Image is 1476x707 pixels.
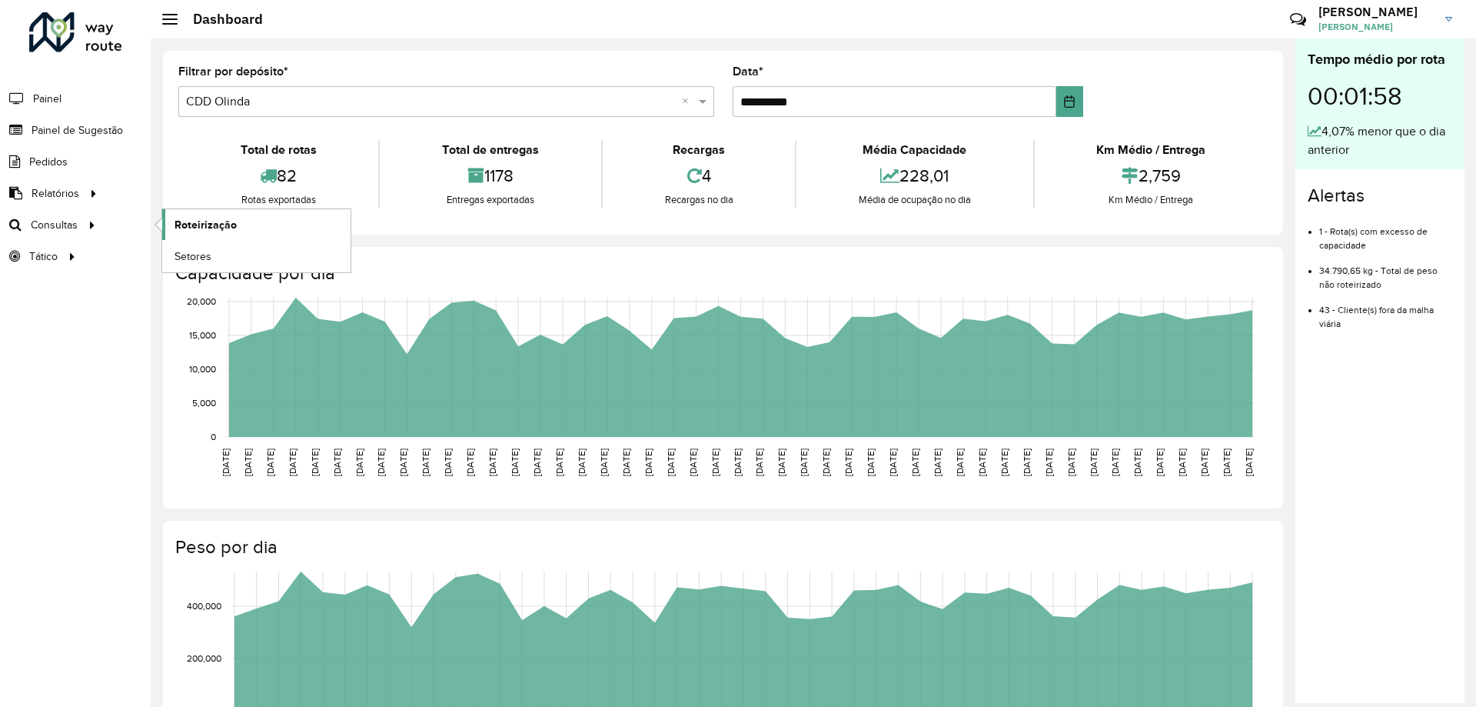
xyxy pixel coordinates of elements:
[1318,20,1434,34] span: [PERSON_NAME]
[465,449,475,476] text: [DATE]
[607,192,791,208] div: Recargas no dia
[910,449,920,476] text: [DATE]
[32,122,123,138] span: Painel de Sugestão
[554,449,564,476] text: [DATE]
[688,449,698,476] text: [DATE]
[384,141,597,159] div: Total de entregas
[799,449,809,476] text: [DATE]
[187,601,221,611] text: 400,000
[1308,122,1452,159] div: 4,07% menor que o dia anterior
[607,141,791,159] div: Recargas
[1308,185,1452,207] h4: Alertas
[510,449,520,476] text: [DATE]
[607,159,791,192] div: 4
[221,449,231,476] text: [DATE]
[1222,449,1232,476] text: [DATE]
[866,449,876,476] text: [DATE]
[376,449,386,476] text: [DATE]
[1155,449,1165,476] text: [DATE]
[1044,449,1054,476] text: [DATE]
[175,217,237,233] span: Roteirização
[1089,449,1099,476] text: [DATE]
[189,364,216,374] text: 10,000
[354,449,364,476] text: [DATE]
[182,141,374,159] div: Total de rotas
[999,449,1009,476] text: [DATE]
[888,449,898,476] text: [DATE]
[1132,449,1142,476] text: [DATE]
[1318,5,1434,19] h3: [PERSON_NAME]
[33,91,61,107] span: Painel
[29,248,58,265] span: Tático
[932,449,942,476] text: [DATE]
[577,449,587,476] text: [DATE]
[532,449,542,476] text: [DATE]
[175,248,211,265] span: Setores
[1177,449,1187,476] text: [DATE]
[1319,252,1452,292] li: 34.790,65 kg - Total de peso não roteirizado
[178,62,288,81] label: Filtrar por depósito
[189,330,216,340] text: 15,000
[182,192,374,208] div: Rotas exportadas
[1282,3,1315,36] a: Contato Rápido
[1308,49,1452,70] div: Tempo médio por rota
[187,296,216,306] text: 20,000
[710,449,720,476] text: [DATE]
[421,449,430,476] text: [DATE]
[682,92,695,111] span: Clear all
[162,241,351,272] a: Setores
[192,398,216,408] text: 5,000
[599,449,609,476] text: [DATE]
[175,262,1268,285] h4: Capacidade por dia
[1110,449,1120,476] text: [DATE]
[398,449,408,476] text: [DATE]
[1319,213,1452,252] li: 1 - Rota(s) com excesso de capacidade
[162,209,351,240] a: Roteirização
[182,159,374,192] div: 82
[1066,449,1076,476] text: [DATE]
[32,185,79,202] span: Relatórios
[211,432,216,442] text: 0
[31,217,78,233] span: Consultas
[776,449,786,476] text: [DATE]
[733,62,763,81] label: Data
[187,653,221,663] text: 200,000
[821,449,831,476] text: [DATE]
[800,159,1029,192] div: 228,01
[29,154,68,170] span: Pedidos
[310,449,320,476] text: [DATE]
[1039,141,1264,159] div: Km Médio / Entrega
[800,141,1029,159] div: Média Capacidade
[621,449,631,476] text: [DATE]
[384,192,597,208] div: Entregas exportadas
[643,449,653,476] text: [DATE]
[955,449,965,476] text: [DATE]
[1199,449,1209,476] text: [DATE]
[1022,449,1032,476] text: [DATE]
[332,449,342,476] text: [DATE]
[1056,86,1083,117] button: Choose Date
[288,449,298,476] text: [DATE]
[384,159,597,192] div: 1178
[733,449,743,476] text: [DATE]
[178,11,263,28] h2: Dashboard
[1319,292,1452,331] li: 43 - Cliente(s) fora da malha viária
[265,449,275,476] text: [DATE]
[843,449,853,476] text: [DATE]
[487,449,497,476] text: [DATE]
[1039,192,1264,208] div: Km Médio / Entrega
[1244,449,1254,476] text: [DATE]
[1039,159,1264,192] div: 2,759
[977,449,987,476] text: [DATE]
[666,449,676,476] text: [DATE]
[443,449,453,476] text: [DATE]
[175,536,1268,559] h4: Peso por dia
[754,449,764,476] text: [DATE]
[243,449,253,476] text: [DATE]
[1308,70,1452,122] div: 00:01:58
[800,192,1029,208] div: Média de ocupação no dia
